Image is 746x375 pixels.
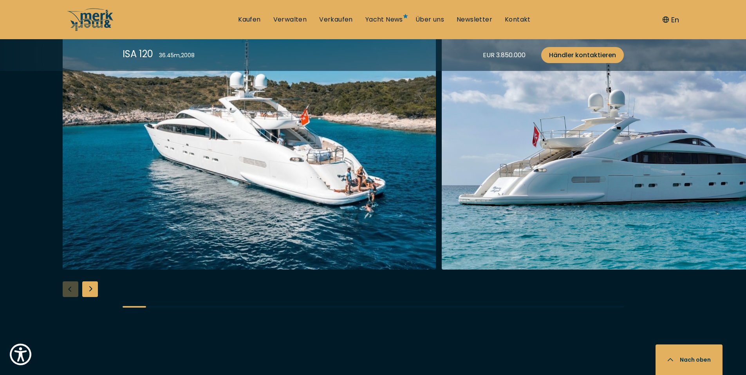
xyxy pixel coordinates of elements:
div: Next slide [82,281,98,297]
div: ISA 120 [123,47,153,61]
a: Verwalten [273,15,307,24]
a: Verkaufen [319,15,353,24]
a: Über uns [415,15,444,24]
a: Yacht News [365,15,403,24]
span: Händler kontaktieren [549,50,616,60]
img: Merk&Merk [63,19,436,270]
button: Show Accessibility Preferences [8,342,33,367]
div: 36.45 m , 2008 [159,51,195,60]
a: Kaufen [238,15,260,24]
div: EUR 3.850.000 [483,50,526,60]
a: Newsletter [457,15,492,24]
button: Nach oben [656,344,723,375]
a: Händler kontaktieren [541,47,624,63]
a: Kontakt [505,15,531,24]
button: En [663,14,679,25]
